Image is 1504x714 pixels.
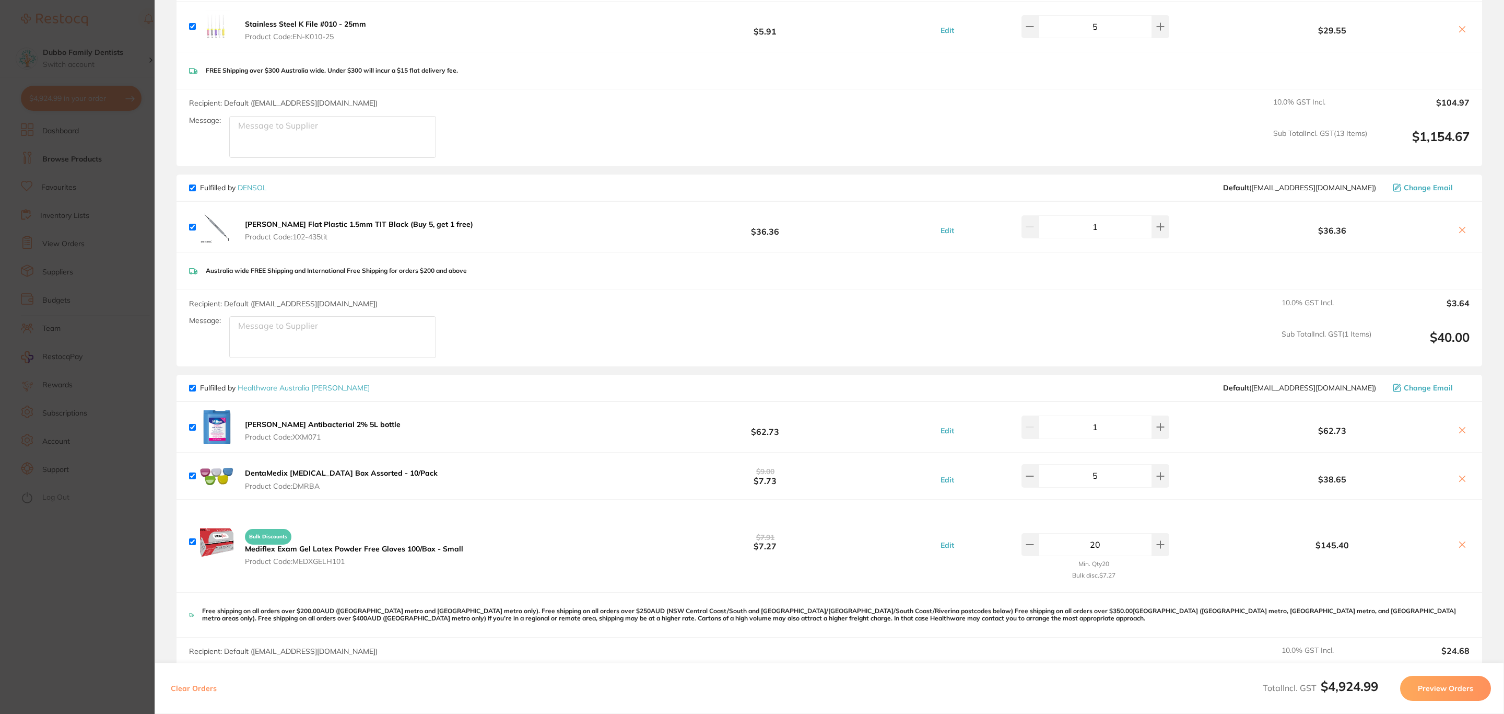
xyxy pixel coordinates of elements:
[1404,183,1453,192] span: Change Email
[637,17,893,37] b: $5.91
[200,384,370,392] p: Fulfilled by
[245,220,473,229] b: [PERSON_NAME] Flat Plastic 1.5mm TIT Black (Buy 5, get 1 free)
[637,466,893,486] b: $7.73
[1214,226,1451,235] b: $36.36
[1273,129,1367,158] span: Sub Total Incl. GST ( 13 Items)
[200,210,233,244] img: bm42eGR0cQ
[245,482,438,490] span: Product Code: DMRBA
[245,32,366,41] span: Product Code: EN-K010-25
[1282,646,1371,669] span: 10.0 % GST Incl.
[245,529,291,545] span: Bulk Discounts
[189,116,221,125] label: Message:
[937,540,957,550] button: Edit
[245,557,463,566] span: Product Code: MEDXGELH101
[200,525,233,558] img: cTVhcnh3NA
[238,383,370,393] a: Healthware Australia [PERSON_NAME]
[1282,298,1371,321] span: 10.0 % GST Incl.
[1376,98,1470,121] output: $104.97
[200,10,233,43] img: ZmhyN2gxaA
[1380,646,1470,669] output: $24.68
[1321,678,1378,694] b: $4,924.99
[245,19,366,29] b: Stainless Steel K File #010 - 25mm
[206,267,467,274] p: Australia wide FREE Shipping and International Free Shipping for orders $200 and above
[189,647,378,656] span: Recipient: Default ( [EMAIL_ADDRESS][DOMAIN_NAME] )
[937,26,957,35] button: Edit
[937,226,957,235] button: Edit
[1390,383,1470,393] button: Change Email
[202,607,1470,623] p: Free shipping on all orders over $200.00AUD ([GEOGRAPHIC_DATA] metro and [GEOGRAPHIC_DATA] metro ...
[242,468,441,490] button: DentaMedix [MEDICAL_DATA] Box Assorted - 10/Pack Product Code:DMRBA
[1223,183,1376,192] span: sales@densol.com.au
[1380,330,1470,359] output: $40.00
[1273,98,1367,121] span: 10.0 % GST Incl.
[756,533,774,542] span: $7.91
[242,420,404,442] button: [PERSON_NAME] Antibacterial 2% 5L bottle Product Code:XXM071
[200,466,233,485] img: YWc1ZnBheA
[189,299,378,308] span: Recipient: Default ( [EMAIL_ADDRESS][DOMAIN_NAME] )
[238,183,267,192] a: DENSOL
[937,475,957,485] button: Edit
[1214,475,1451,484] b: $38.65
[1223,183,1249,192] b: Default
[242,19,369,41] button: Stainless Steel K File #010 - 25mm Product Code:EN-K010-25
[1380,298,1470,321] output: $3.64
[1390,183,1470,192] button: Change Email
[637,217,893,237] b: $36.36
[1078,560,1109,568] small: Min. Qty 20
[1214,540,1451,550] b: $145.40
[245,544,463,554] b: Mediflex Exam Gel Latex Powder Free Gloves 100/Box - Small
[937,426,957,435] button: Edit
[245,420,401,429] b: [PERSON_NAME] Antibacterial 2% 5L bottle
[245,433,401,441] span: Product Code: XXM071
[206,67,458,74] p: FREE Shipping over $300 Australia wide. Under $300 will incur a $15 flat delivery fee.
[168,676,220,701] button: Clear Orders
[1263,683,1378,693] span: Total Incl. GST
[1223,384,1376,392] span: info@healthwareaustralia.com.au
[1214,26,1451,35] b: $29.55
[245,468,438,478] b: DentaMedix [MEDICAL_DATA] Box Assorted - 10/Pack
[1072,572,1115,579] small: Bulk disc. $7.27
[200,183,267,192] p: Fulfilled by
[189,98,378,108] span: Recipient: Default ( [EMAIL_ADDRESS][DOMAIN_NAME] )
[200,410,233,444] img: d3Q1NTBjaw
[1223,383,1249,393] b: Default
[1400,676,1491,701] button: Preview Orders
[242,524,466,566] button: Bulk Discounts Mediflex Exam Gel Latex Powder Free Gloves 100/Box - Small Product Code:MEDXGELH101
[245,233,473,241] span: Product Code: 102-435tit
[637,532,893,551] b: $7.27
[637,418,893,437] b: $62.73
[1404,384,1453,392] span: Change Email
[242,220,476,241] button: [PERSON_NAME] Flat Plastic 1.5mm TIT Black (Buy 5, get 1 free) Product Code:102-435tit
[1214,426,1451,435] b: $62.73
[189,316,221,325] label: Message:
[756,467,774,476] span: $9.00
[1282,330,1371,359] span: Sub Total Incl. GST ( 1 Items)
[1376,129,1470,158] output: $1,154.67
